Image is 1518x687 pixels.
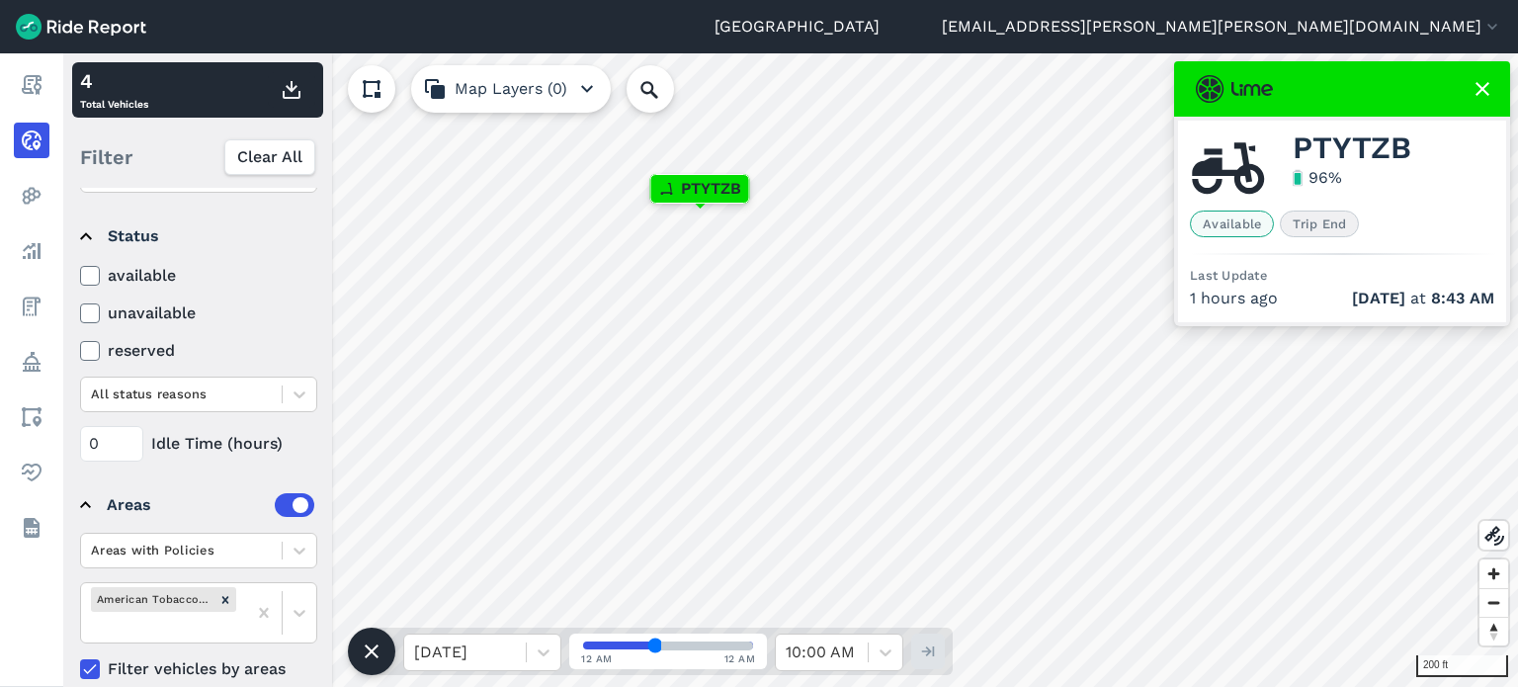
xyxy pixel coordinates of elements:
[80,264,317,288] label: available
[80,339,317,363] label: reserved
[1352,287,1494,310] span: at
[80,477,314,533] summary: Areas
[627,65,706,113] input: Search Location or Vehicles
[1352,289,1405,307] span: [DATE]
[63,53,1518,687] canvas: Map
[14,399,49,435] a: Areas
[80,66,148,96] div: 4
[80,426,317,462] div: Idle Time (hours)
[80,657,317,681] label: Filter vehicles by areas
[1190,268,1267,283] span: Last Update
[1190,140,1265,195] img: Lime seated scooter
[14,455,49,490] a: Health
[681,177,741,201] span: PTYTZB
[1479,588,1508,617] button: Zoom out
[214,587,236,612] div: Remove American Tobacco Campus
[1479,617,1508,645] button: Reset bearing to north
[16,14,146,40] img: Ride Report
[80,66,148,114] div: Total Vehicles
[224,139,315,175] button: Clear All
[14,344,49,380] a: Policy
[237,145,302,169] span: Clear All
[411,65,611,113] button: Map Layers (0)
[1293,136,1411,160] span: PTYTZB
[1308,166,1342,190] div: 96 %
[80,209,314,264] summary: Status
[1190,287,1494,310] div: 1 hours ago
[581,651,613,666] span: 12 AM
[14,289,49,324] a: Fees
[107,493,314,517] div: Areas
[14,178,49,214] a: Heatmaps
[80,301,317,325] label: unavailable
[72,127,323,188] div: Filter
[14,67,49,103] a: Report
[14,233,49,269] a: Analyze
[724,651,756,666] span: 12 AM
[14,123,49,158] a: Realtime
[1196,75,1273,103] img: Lime
[14,510,49,546] a: Datasets
[1416,655,1508,677] div: 200 ft
[1190,211,1274,237] span: Available
[1479,559,1508,588] button: Zoom in
[715,15,880,39] a: [GEOGRAPHIC_DATA]
[1280,211,1359,237] span: Trip End
[942,15,1502,39] button: [EMAIL_ADDRESS][PERSON_NAME][PERSON_NAME][DOMAIN_NAME]
[1431,289,1494,307] span: 8:43 AM
[91,587,214,612] div: American Tobacco Campus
